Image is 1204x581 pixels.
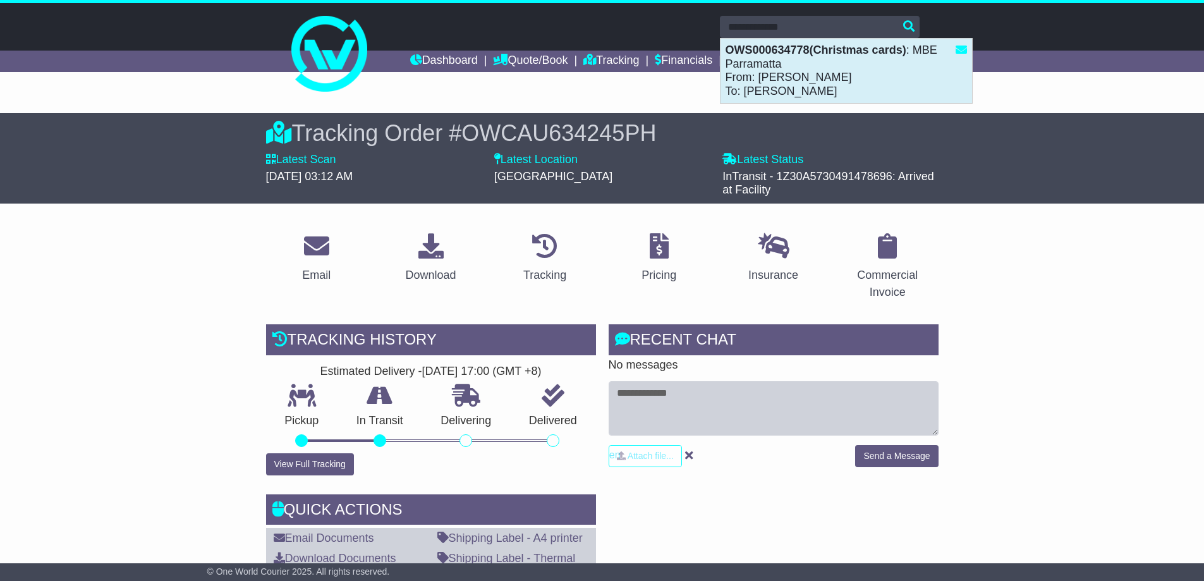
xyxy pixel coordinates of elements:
button: Send a Message [855,445,938,467]
a: Download [397,229,464,288]
a: Tracking [583,51,639,72]
div: : MBE Parramatta From: [PERSON_NAME] To: [PERSON_NAME] [721,39,972,103]
div: Pricing [642,267,676,284]
a: Pricing [633,229,684,288]
span: © One World Courier 2025. All rights reserved. [207,566,390,577]
a: Shipping Label - A4 printer [437,532,583,544]
label: Latest Status [722,153,803,167]
p: Delivered [510,414,596,428]
strong: OWS000634778(Christmas cards) [726,44,906,56]
span: [DATE] 03:12 AM [266,170,353,183]
div: Download [405,267,456,284]
a: Dashboard [410,51,478,72]
a: Email Documents [274,532,374,544]
a: Quote/Book [493,51,568,72]
div: Email [302,267,331,284]
div: Tracking [523,267,566,284]
a: Financials [655,51,712,72]
a: Commercial Invoice [837,229,939,305]
label: Latest Scan [266,153,336,167]
div: Commercial Invoice [845,267,930,301]
span: OWCAU634245PH [461,120,656,146]
a: Email [294,229,339,288]
div: Tracking Order # [266,119,939,147]
span: [GEOGRAPHIC_DATA] [494,170,612,183]
a: Tracking [515,229,575,288]
span: InTransit - 1Z30A5730491478696: Arrived at Facility [722,170,934,197]
label: Latest Location [494,153,578,167]
div: Insurance [748,267,798,284]
div: Tracking history [266,324,596,358]
p: No messages [609,358,939,372]
div: Quick Actions [266,494,596,529]
p: Pickup [266,414,338,428]
a: Download Documents [274,552,396,565]
p: Delivering [422,414,511,428]
p: In Transit [337,414,422,428]
div: RECENT CHAT [609,324,939,358]
div: [DATE] 17:00 (GMT +8) [422,365,542,379]
a: Shipping Label - Thermal printer [437,552,576,578]
div: Estimated Delivery - [266,365,596,379]
button: View Full Tracking [266,453,354,475]
a: Insurance [740,229,806,288]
